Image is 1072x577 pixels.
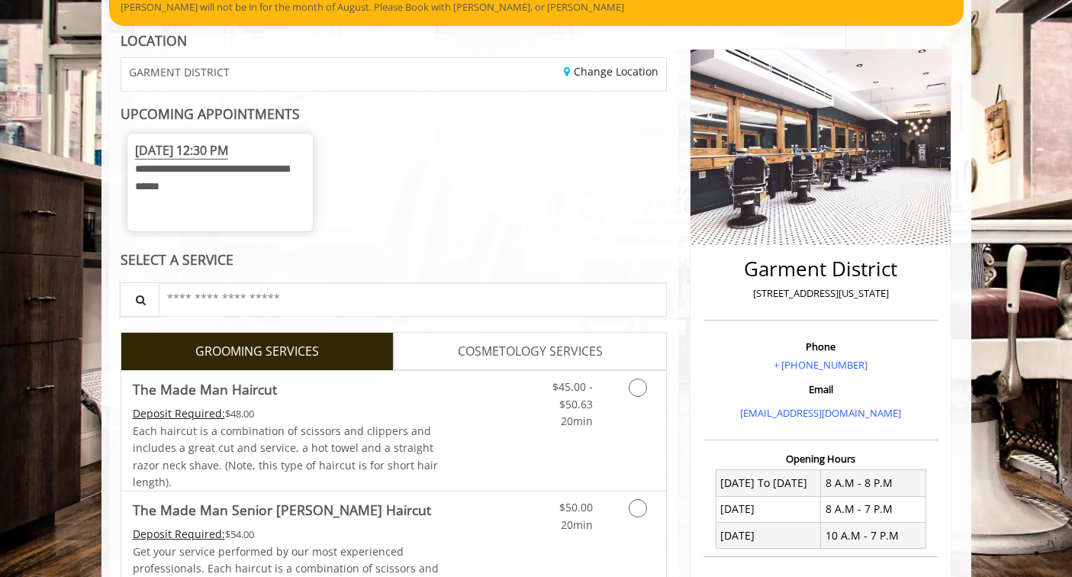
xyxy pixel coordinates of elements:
[133,499,431,521] b: The Made Man Senior [PERSON_NAME] Haircut
[133,405,439,422] div: $48.00
[195,342,319,362] span: GROOMING SERVICES
[707,258,934,280] h2: Garment District
[707,384,934,395] h3: Email
[707,285,934,301] p: [STREET_ADDRESS][US_STATE]
[121,253,668,267] div: SELECT A SERVICE
[774,358,868,372] a: + [PHONE_NUMBER]
[133,526,439,543] div: $54.00
[135,142,228,160] span: [DATE] 12:30 PM
[564,64,658,79] a: Change Location
[458,342,603,362] span: COSMETOLOGY SERVICES
[133,406,225,421] span: This service needs some Advance to be paid before we block your appointment
[707,341,934,352] h3: Phone
[821,496,926,522] td: 8 A.M - 7 P.M
[716,523,821,549] td: [DATE]
[821,470,926,496] td: 8 A.M - 8 P.M
[703,453,938,464] h3: Opening Hours
[133,379,277,400] b: The Made Man Haircut
[133,527,225,541] span: This service needs some Advance to be paid before we block your appointment
[552,379,593,411] span: $45.00 - $50.63
[821,523,926,549] td: 10 A.M - 7 P.M
[129,66,230,78] span: GARMENT DISTRICT
[716,496,821,522] td: [DATE]
[740,406,901,420] a: [EMAIL_ADDRESS][DOMAIN_NAME]
[561,517,593,532] span: 20min
[121,31,187,50] b: LOCATION
[559,500,593,514] span: $50.00
[121,105,300,123] b: UPCOMING APPOINTMENTS
[120,282,159,317] button: Service Search
[716,470,821,496] td: [DATE] To [DATE]
[133,424,438,489] span: Each haircut is a combination of scissors and clippers and includes a great cut and service, a ho...
[561,414,593,428] span: 20min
